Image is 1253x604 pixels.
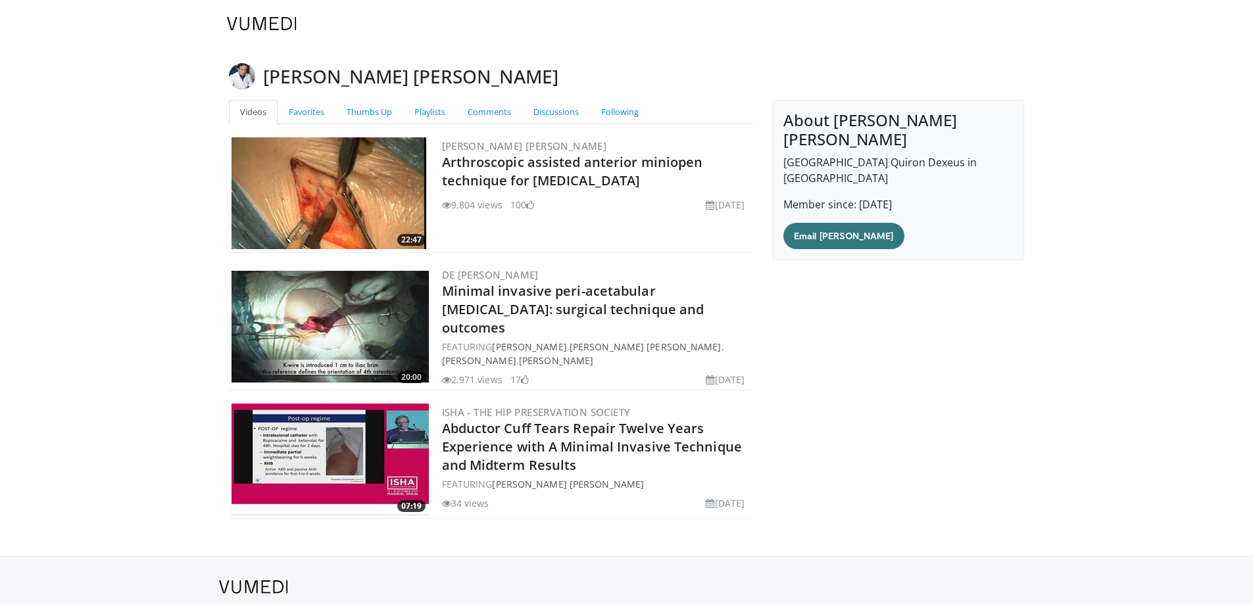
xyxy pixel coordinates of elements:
img: tivutM-UsgWmbl8X4xMDoxOjBzMTt2bJ.300x170_q85_crop-smart_upscale.jpg [232,271,429,383]
a: De [PERSON_NAME] [442,268,539,281]
a: [PERSON_NAME] [PERSON_NAME] [570,340,722,353]
img: Avatar [229,63,255,89]
p: [GEOGRAPHIC_DATA] Quiron Dexeus in [GEOGRAPHIC_DATA] [783,154,1013,186]
p: Member since: [DATE] [783,197,1013,212]
div: FEATURING [442,477,750,491]
a: [PERSON_NAME] [PERSON_NAME] [492,478,644,490]
img: VuMedi Logo [227,17,297,30]
a: Email [PERSON_NAME] [783,223,904,249]
div: FEATURING , , , [442,340,750,367]
a: Minimal invasive peri-acetabular [MEDICAL_DATA]: surgical technique and outcomes [442,282,704,337]
img: VuMedi Logo [219,580,288,593]
a: [PERSON_NAME] [492,340,566,353]
span: 07:19 [397,500,426,512]
a: Thumbs Up [335,100,403,124]
img: fernan_1.png.300x170_q85_crop-smart_upscale.jpg [232,137,429,249]
li: 34 views [442,496,489,510]
li: 2,971 views [442,373,503,386]
a: [PERSON_NAME] [519,354,593,367]
a: Abductor Cuff Tears Repair Twelve Years Experience with A Minimal Invasive Technique and Midterm ... [442,419,742,474]
li: 9,804 views [442,198,503,212]
li: [DATE] [706,198,745,212]
a: Following [590,100,650,124]
li: [DATE] [706,373,745,386]
a: [PERSON_NAME] [PERSON_NAME] [442,139,607,152]
h3: [PERSON_NAME] [PERSON_NAME] [263,63,558,89]
a: Videos [229,100,278,124]
a: 22:47 [232,137,429,249]
a: Arthroscopic assisted anterior miniopen technique for [MEDICAL_DATA] [442,153,703,189]
span: 20:00 [397,371,426,383]
a: Playlists [403,100,456,124]
a: 07:19 [232,404,429,515]
a: [PERSON_NAME] [442,354,516,367]
li: 17 [510,373,529,386]
h4: About [PERSON_NAME] [PERSON_NAME] [783,111,1013,149]
span: 22:47 [397,234,426,246]
li: 100 [510,198,534,212]
a: 20:00 [232,271,429,383]
a: Comments [456,100,522,124]
img: c2915c02-0cea-4e3a-be7e-c591ffe16855.300x170_q85_crop-smart_upscale.jpg [232,404,429,515]
li: [DATE] [706,496,745,510]
a: Discussions [522,100,590,124]
a: Favorites [278,100,335,124]
a: ISHA - The Hip Preservation Society [442,406,631,419]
